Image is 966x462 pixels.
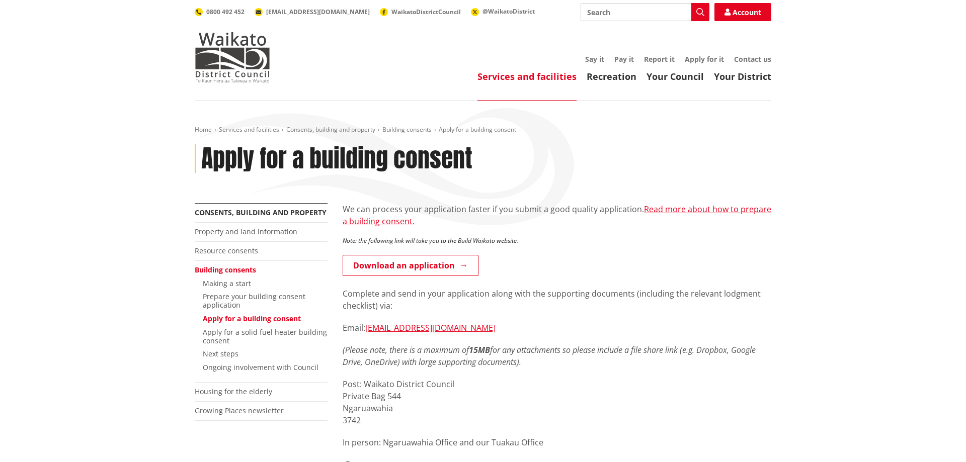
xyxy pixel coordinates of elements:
[439,125,516,134] span: Apply for a building consent
[195,387,272,396] a: Housing for the elderly
[201,144,472,173] h1: Apply for a building consent
[203,292,305,310] a: Prepare your building consent application
[644,54,675,64] a: Report it
[203,279,251,288] a: Making a start
[195,208,327,217] a: Consents, building and property
[471,7,535,16] a: @WaikatoDistrict
[195,246,258,255] a: Resource consents
[203,349,238,358] a: Next steps
[195,125,212,134] a: Home
[195,8,245,16] a: 0800 492 452
[614,54,634,64] a: Pay it
[343,204,771,227] a: Read more about how to prepare a building consent.
[734,54,771,64] a: Contact us
[195,126,771,134] nav: breadcrumb
[365,322,496,333] a: [EMAIL_ADDRESS][DOMAIN_NAME]
[343,322,771,334] p: Email:
[255,8,370,16] a: [EMAIL_ADDRESS][DOMAIN_NAME]
[714,3,771,21] a: Account
[203,327,327,345] a: Apply for a solid fuel heater building consent​
[477,70,577,82] a: Services and facilities
[585,54,604,64] a: Say it
[203,314,301,323] a: Apply for a building consent
[581,3,709,21] input: Search input
[469,344,490,355] strong: 15MB
[195,227,297,236] a: Property and land information
[714,70,771,82] a: Your District
[203,362,318,372] a: Ongoing involvement with Council
[343,288,771,312] p: Complete and send in your application along with the supporting documents (including the relevant...
[343,344,756,367] em: (Please note, there is a maximum of for any attachments so please include a file share link (e.g....
[195,406,284,415] a: Growing Places newsletter
[382,125,432,134] a: Building consents
[343,436,771,448] p: In person: Ngaruawahia Office and our Tuakau Office
[647,70,704,82] a: Your Council
[343,236,518,245] em: Note: the following link will take you to the Build Waikato website.
[391,8,461,16] span: WaikatoDistrictCouncil
[343,255,478,276] a: Download an application
[343,203,771,227] p: We can process your application faster if you submit a good quality application.
[206,8,245,16] span: 0800 492 452
[266,8,370,16] span: [EMAIL_ADDRESS][DOMAIN_NAME]
[343,378,771,426] p: Post: Waikato District Council Private Bag 544 Ngaruawahia 3742
[286,125,375,134] a: Consents, building and property
[380,8,461,16] a: WaikatoDistrictCouncil
[587,70,636,82] a: Recreation
[219,125,279,134] a: Services and facilities
[195,32,270,82] img: Waikato District Council - Te Kaunihera aa Takiwaa o Waikato
[195,265,256,274] a: Building consents
[482,7,535,16] span: @WaikatoDistrict
[685,54,724,64] a: Apply for it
